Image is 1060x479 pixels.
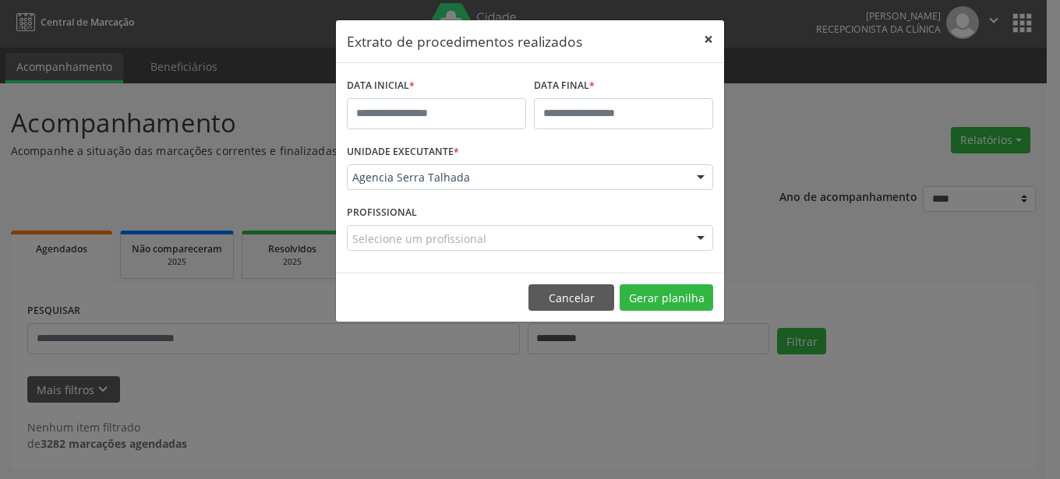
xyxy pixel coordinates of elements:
label: PROFISSIONAL [347,201,417,225]
label: DATA INICIAL [347,74,415,98]
label: UNIDADE EXECUTANTE [347,140,459,164]
button: Close [693,20,724,58]
span: Agencia Serra Talhada [352,170,681,185]
span: Selecione um profissional [352,231,486,247]
button: Cancelar [528,284,614,311]
h5: Extrato de procedimentos realizados [347,31,582,51]
button: Gerar planilha [620,284,713,311]
label: DATA FINAL [534,74,595,98]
